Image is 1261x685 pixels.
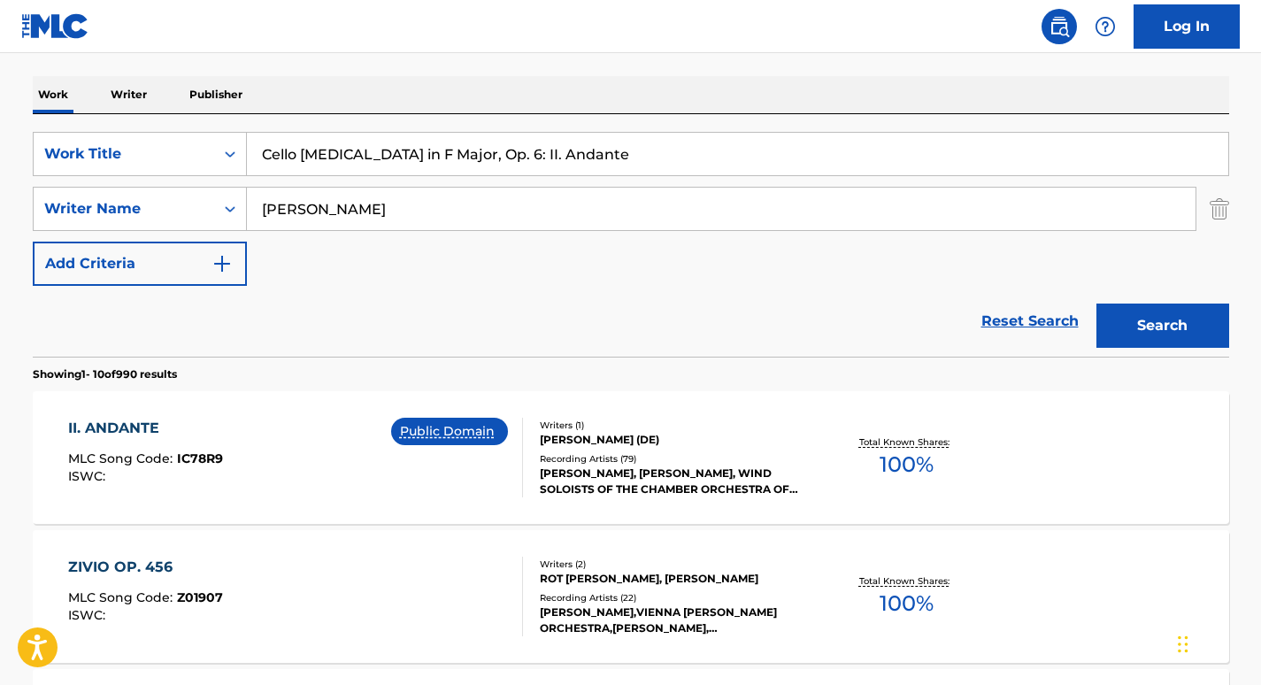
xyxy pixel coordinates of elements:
div: Writers ( 2 ) [540,558,807,571]
form: Search Form [33,132,1229,357]
p: Showing 1 - 10 of 990 results [33,366,177,382]
a: Log In [1134,4,1240,49]
div: [PERSON_NAME] (DE) [540,432,807,448]
div: Drag [1178,618,1188,671]
p: Writer [105,76,152,113]
div: Recording Artists ( 79 ) [540,452,807,466]
span: 100 % [880,449,934,481]
div: Writers ( 1 ) [540,419,807,432]
p: Total Known Shares: [859,435,954,449]
img: 9d2ae6d4665cec9f34b9.svg [211,253,233,274]
div: Recording Artists ( 22 ) [540,591,807,604]
div: ZIVIO OP. 456 [68,557,223,578]
a: II. ANDANTEMLC Song Code:IC78R9ISWC:Public DomainWriters (1)[PERSON_NAME] (DE)Recording Artists (... [33,391,1229,524]
button: Add Criteria [33,242,247,286]
img: Delete Criterion [1210,187,1229,231]
img: help [1095,16,1116,37]
span: MLC Song Code : [68,450,177,466]
p: Work [33,76,73,113]
div: [PERSON_NAME],VIENNA [PERSON_NAME] ORCHESTRA,[PERSON_NAME], [PERSON_NAME], [PERSON_NAME], [PERSON... [540,604,807,636]
p: Total Known Shares: [859,574,954,588]
a: Reset Search [973,302,1088,341]
div: Writer Name [44,198,204,219]
span: ISWC : [68,607,110,623]
span: 100 % [880,588,934,620]
img: MLC Logo [21,13,89,39]
span: Z01907 [177,589,223,605]
img: search [1049,16,1070,37]
div: ROT [PERSON_NAME], [PERSON_NAME] [540,571,807,587]
span: ISWC : [68,468,110,484]
span: MLC Song Code : [68,589,177,605]
p: Public Domain [400,422,499,441]
button: Search [1096,304,1229,348]
a: Public Search [1042,9,1077,44]
span: IC78R9 [177,450,223,466]
div: Help [1088,9,1123,44]
a: ZIVIO OP. 456MLC Song Code:Z01907ISWC:Writers (2)ROT [PERSON_NAME], [PERSON_NAME]Recording Artist... [33,530,1229,663]
p: Publisher [184,76,248,113]
div: [PERSON_NAME], [PERSON_NAME], WIND SOLOISTS OF THE CHAMBER ORCHESTRA OF EUROPE, [PERSON_NAME], [P... [540,466,807,497]
div: Work Title [44,143,204,165]
iframe: Chat Widget [1173,600,1261,685]
div: II. ANDANTE [68,418,223,439]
